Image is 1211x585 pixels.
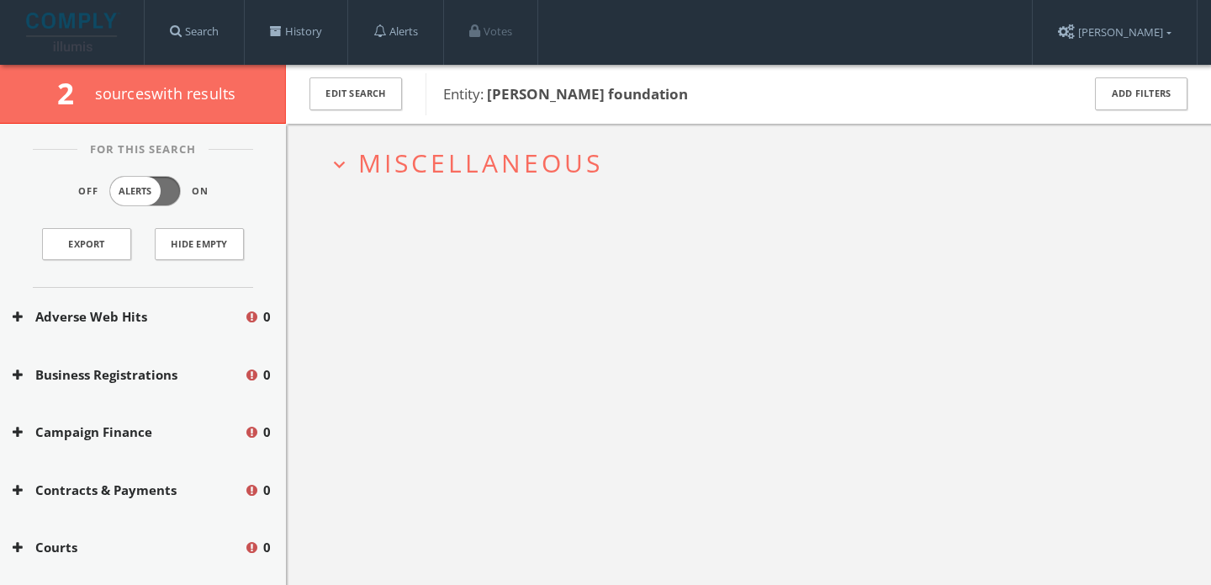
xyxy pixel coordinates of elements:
[57,73,88,113] span: 2
[263,538,271,557] span: 0
[263,423,271,442] span: 0
[192,184,209,199] span: On
[13,365,244,385] button: Business Registrations
[13,481,244,500] button: Contracts & Payments
[328,153,351,176] i: expand_more
[95,83,236,104] span: source s with results
[78,184,98,199] span: Off
[42,228,131,260] a: Export
[13,307,244,327] button: Adverse Web Hits
[263,481,271,500] span: 0
[328,149,1182,177] button: expand_moreMiscellaneous
[263,307,271,327] span: 0
[26,13,120,51] img: illumis
[13,423,244,442] button: Campaign Finance
[155,228,244,260] button: Hide Empty
[263,365,271,385] span: 0
[1095,77,1187,110] button: Add Filters
[487,84,688,104] b: [PERSON_NAME] foundation
[77,141,209,158] span: For This Search
[13,538,244,557] button: Courts
[358,146,603,180] span: Miscellaneous
[443,84,688,104] span: Entity:
[309,77,402,110] button: Edit Search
